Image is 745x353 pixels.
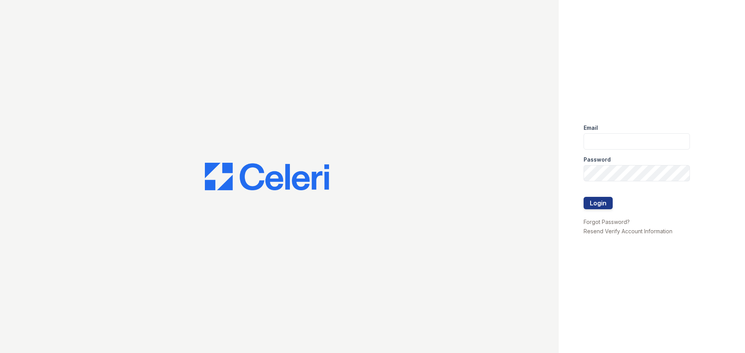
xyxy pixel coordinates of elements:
[584,156,611,164] label: Password
[584,124,598,132] label: Email
[584,219,630,225] a: Forgot Password?
[584,197,613,209] button: Login
[584,228,672,234] a: Resend Verify Account Information
[205,163,329,191] img: CE_Logo_Blue-a8612792a0a2168367f1c8372b55b34899dd931a85d93a1a3d3e32e68fde9ad4.png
